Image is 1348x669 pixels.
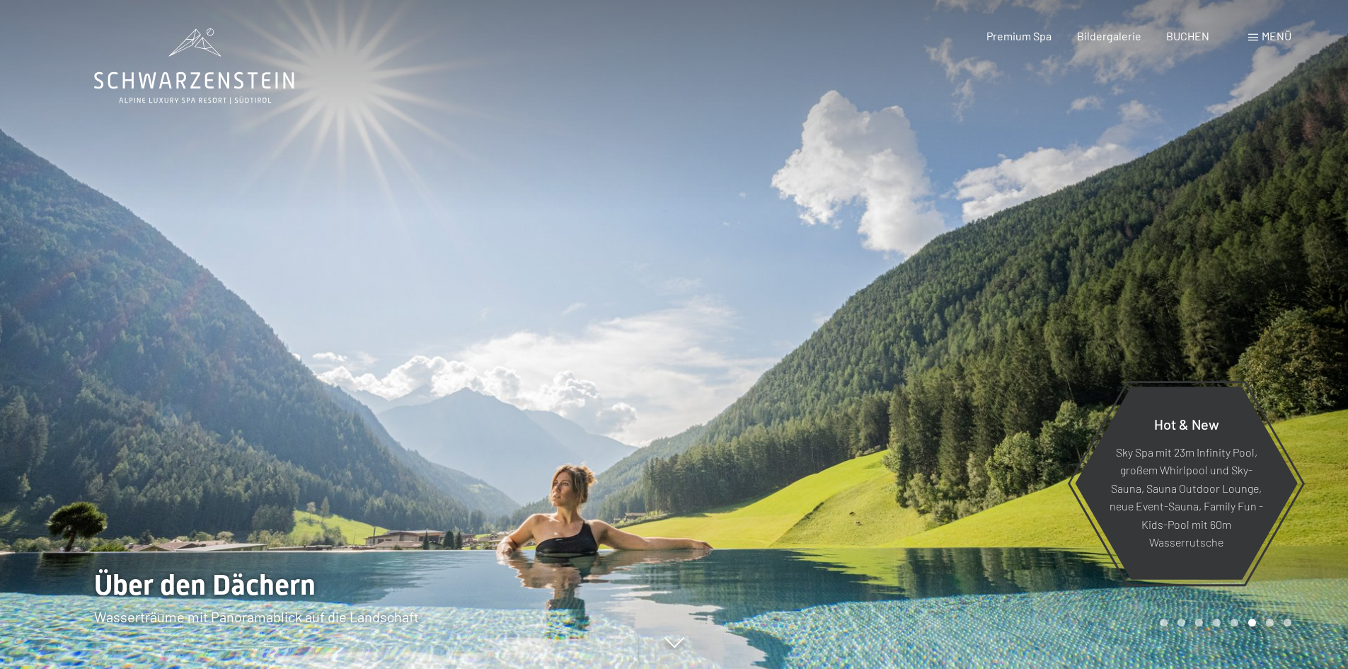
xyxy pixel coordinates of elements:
[1110,442,1263,551] p: Sky Spa mit 23m Infinity Pool, großem Whirlpool und Sky-Sauna, Sauna Outdoor Lounge, neue Event-S...
[1077,29,1141,42] a: Bildergalerie
[1195,619,1203,627] div: Carousel Page 3
[1155,619,1291,627] div: Carousel Pagination
[1248,619,1256,627] div: Carousel Page 6 (Current Slide)
[1284,619,1291,627] div: Carousel Page 8
[1266,619,1274,627] div: Carousel Page 7
[1166,29,1209,42] a: BUCHEN
[1177,619,1185,627] div: Carousel Page 2
[1231,619,1238,627] div: Carousel Page 5
[1213,619,1221,627] div: Carousel Page 4
[986,29,1052,42] a: Premium Spa
[1154,415,1219,432] span: Hot & New
[1074,386,1298,581] a: Hot & New Sky Spa mit 23m Infinity Pool, großem Whirlpool und Sky-Sauna, Sauna Outdoor Lounge, ne...
[1262,29,1291,42] span: Menü
[1160,619,1168,627] div: Carousel Page 1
